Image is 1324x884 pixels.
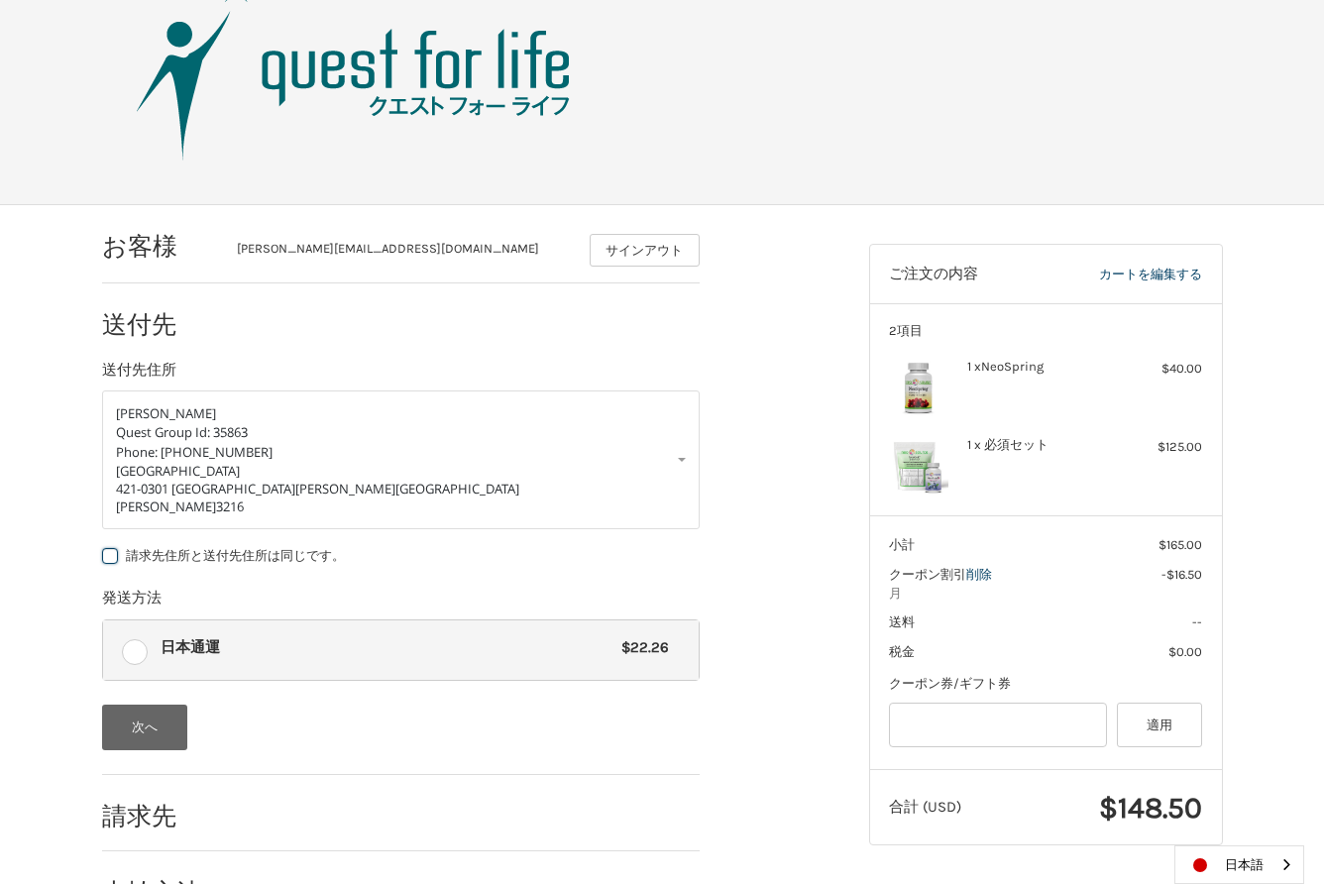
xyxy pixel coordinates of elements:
[889,674,1202,694] div: クーポン券/ギフト券
[590,234,700,267] button: サインアウト
[1168,644,1202,659] span: $0.00
[966,567,992,582] a: 削除
[1161,567,1202,582] span: -$16.50
[237,239,570,267] div: [PERSON_NAME][EMAIL_ADDRESS][DOMAIN_NAME]
[889,265,1035,284] h3: ご注文の内容
[102,231,218,262] h2: お客様
[102,705,188,750] button: 次へ
[1124,437,1202,457] div: $125.00
[1117,703,1203,747] button: 適用
[102,548,700,564] label: 請求先住所と送付先住所は同じです。
[1099,790,1202,826] span: $148.50
[116,423,248,441] span: Quest Group Id: 35863
[889,703,1107,747] input: Gift Certificate or Coupon Code
[102,359,176,390] legend: 送付先住所
[116,443,273,461] span: Phone: [PHONE_NUMBER]
[1174,845,1304,884] div: Language
[612,636,670,659] span: $22.26
[1124,359,1202,379] div: $40.00
[102,309,218,340] h2: 送付先
[116,462,686,515] div: [GEOGRAPHIC_DATA] 421-0301 [GEOGRAPHIC_DATA][PERSON_NAME][GEOGRAPHIC_DATA] [PERSON_NAME]3216
[1035,265,1202,284] a: カートを編集する
[102,390,700,530] a: Enter or select a different address
[967,359,1119,375] h4: 1 x NeoSpring
[889,614,915,629] span: 送料
[102,801,218,831] h2: 請求先
[1174,845,1304,884] aside: Language selected: 日本語
[102,587,162,618] legend: 発送方法
[889,584,1202,604] span: 月
[889,537,915,552] span: 小計
[1158,537,1202,552] span: $165.00
[889,323,1202,339] h3: 2項目
[889,798,961,816] span: 合計 (USD)
[1175,846,1303,883] a: 日本語
[889,567,966,582] span: クーポン割引
[116,404,686,424] p: [PERSON_NAME]
[967,437,1119,453] h4: 1 x 必須セット
[161,636,612,659] span: 日本通運
[1192,614,1202,629] span: --
[889,644,915,659] span: 税金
